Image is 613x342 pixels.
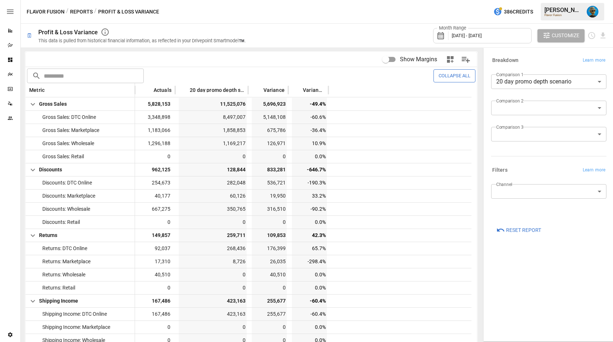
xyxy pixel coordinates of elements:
[179,190,247,202] span: 60,126
[179,176,247,189] span: 282,048
[496,124,523,130] label: Comparison 3
[252,321,287,334] span: 0
[587,6,598,18] img: Lance Quejada
[252,268,287,281] span: 40,510
[292,190,327,202] span: 33.2%
[66,7,69,16] div: /
[39,114,96,120] span: Gross Sales: DTC Online
[39,311,107,317] span: Shipping Income: DTC Online
[179,229,247,242] span: 259,711
[252,242,287,255] span: 176,399
[179,137,247,150] span: 1,169,217
[39,245,87,251] span: Returns: DTC Online
[292,255,327,268] span: -298.4%
[292,281,327,294] span: 0.0%
[139,190,171,202] span: 40,177
[263,88,285,92] span: Variance
[292,216,327,229] span: 0.0%
[179,124,247,137] span: 1,858,853
[139,321,171,334] span: 0
[433,69,475,82] button: Collapse All
[452,33,482,38] span: [DATE] - [DATE]
[179,242,247,255] span: 268,436
[504,7,533,16] span: 386 Credits
[39,298,78,304] span: Shipping Income
[179,255,247,268] span: 8,726
[252,85,263,95] button: Sort
[252,255,287,268] span: 26,035
[496,181,512,187] label: Channel
[492,166,508,174] h6: Filters
[252,176,287,189] span: 536,721
[139,255,171,268] span: 17,310
[45,85,55,95] button: Sort
[179,111,247,124] span: 8,497,007
[292,111,327,124] span: -60.6%
[139,176,171,189] span: 254,673
[27,32,32,39] div: 🗓
[139,268,171,281] span: 40,510
[179,268,247,281] span: 0
[139,111,171,124] span: 3,348,898
[492,57,518,65] h6: Breakdown
[39,272,85,277] span: Returns: Wholesale
[292,137,327,150] span: 10.9%
[552,31,579,40] span: Customize
[190,88,244,92] span: 20 day promo depth scenario
[179,98,247,110] span: 11,525,076
[139,203,171,215] span: 667,275
[38,29,98,36] div: Profit & Loss Variance
[39,140,94,146] span: Gross Sales: Wholesale
[582,1,603,22] button: Lance Quejada
[139,137,171,150] span: 1,296,188
[179,281,247,294] span: 0
[154,88,171,92] span: Actuals
[292,268,327,281] span: 0.0%
[292,150,327,163] span: 0.0%
[179,216,247,229] span: 0
[496,71,523,78] label: Comparison 1
[139,242,171,255] span: 92,037
[139,163,171,176] span: 962,125
[292,98,327,110] span: -49.4%
[506,226,541,235] span: Reset Report
[599,31,607,40] button: Download report
[292,176,327,189] span: -190.3%
[292,85,302,95] button: Sort
[39,180,92,186] span: Discounts: DTC Online
[139,295,171,307] span: 167,486
[39,206,90,212] span: Discounts: Wholesale
[139,150,171,163] span: 0
[139,229,171,242] span: 149,857
[252,124,287,137] span: 675,786
[491,224,546,237] button: Reset Report
[179,203,247,215] span: 350,765
[292,321,327,334] span: 0.0%
[39,101,67,107] span: Gross Sales
[27,7,65,16] button: Flavor Fusion
[496,98,523,104] label: Comparison 2
[179,150,247,163] span: 0
[544,7,582,13] div: [PERSON_NAME]
[179,321,247,334] span: 0
[437,25,468,31] label: Month Range
[400,55,437,64] span: Show Margins
[252,295,287,307] span: 255,677
[252,111,287,124] span: 5,148,108
[292,124,327,137] span: -36.4%
[252,203,287,215] span: 316,510
[537,29,585,42] button: Customize
[70,7,93,16] button: Reports
[39,285,75,291] span: Returns: Retail
[39,167,62,172] span: Discounts
[303,88,325,92] span: Variance %
[252,281,287,294] span: 0
[292,163,327,176] span: -646.7%
[143,85,153,95] button: Sort
[544,13,582,17] div: Flavor Fusion
[179,85,189,95] button: Sort
[252,308,287,320] span: 255,677
[94,7,97,16] div: /
[39,127,99,133] span: Gross Sales: Marketplace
